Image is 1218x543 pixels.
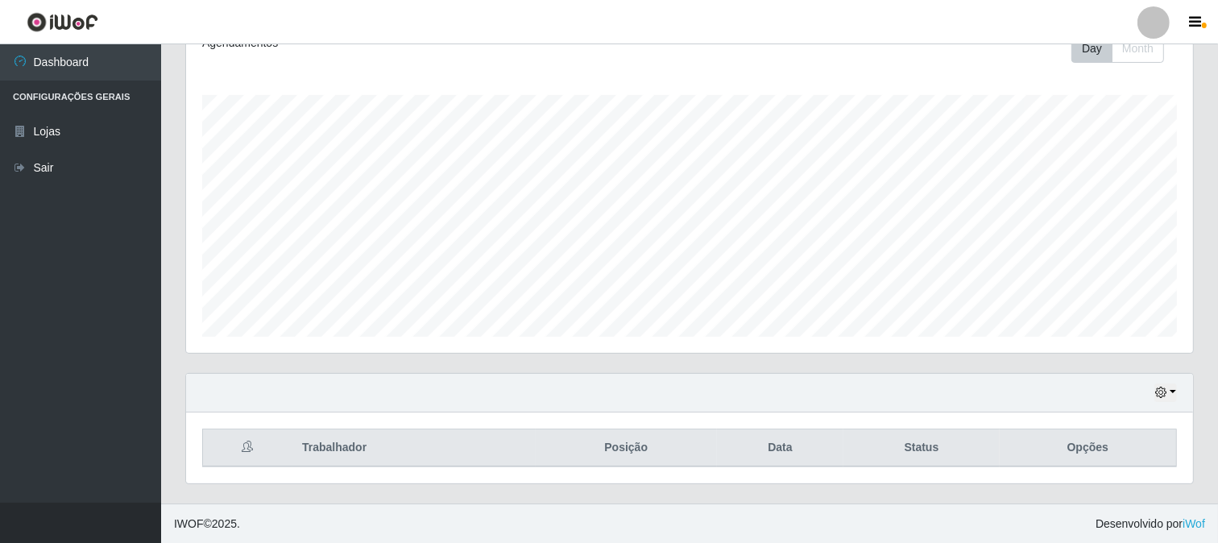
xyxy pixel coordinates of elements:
[1183,517,1205,530] a: iWof
[717,429,843,467] th: Data
[292,429,536,467] th: Trabalhador
[1112,35,1164,63] button: Month
[1096,516,1205,533] span: Desenvolvido por
[1000,429,1177,467] th: Opções
[1071,35,1112,63] button: Day
[27,12,98,32] img: CoreUI Logo
[1071,35,1164,63] div: First group
[536,429,717,467] th: Posição
[174,516,240,533] span: © 2025 .
[174,517,204,530] span: IWOF
[1071,35,1177,63] div: Toolbar with button groups
[843,429,999,467] th: Status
